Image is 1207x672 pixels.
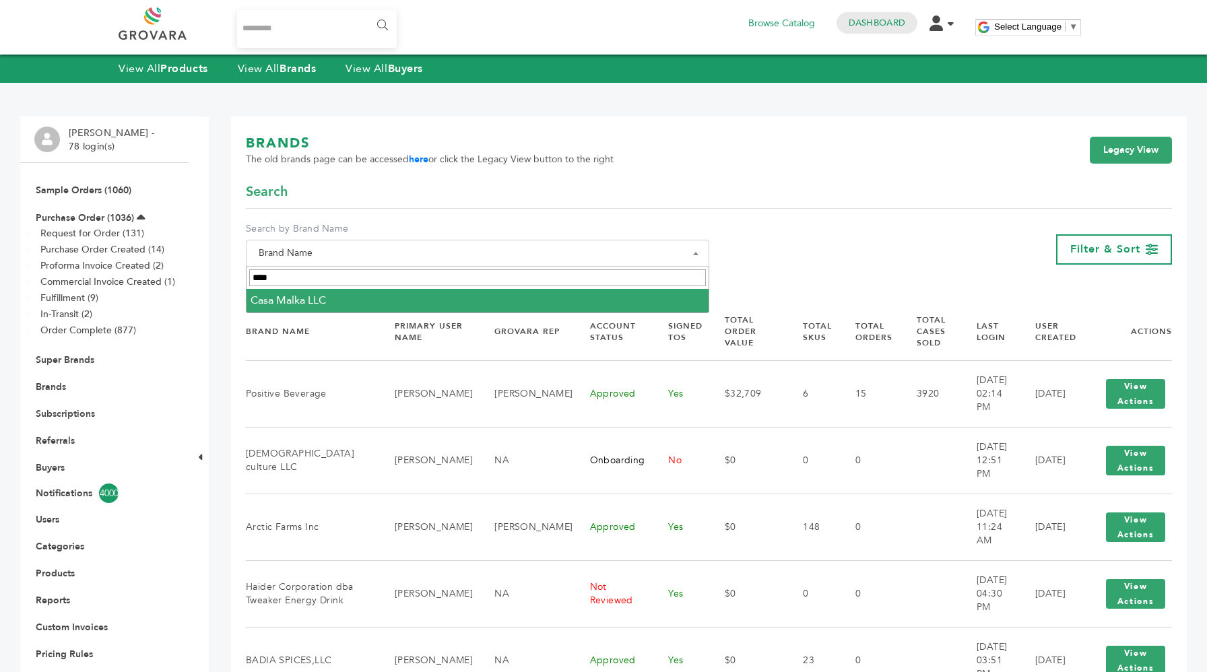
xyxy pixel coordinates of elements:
[246,182,288,201] span: Search
[119,61,208,76] a: View AllProducts
[839,360,900,427] td: 15
[99,483,119,503] span: 4000
[478,360,573,427] td: [PERSON_NAME]
[247,289,709,312] li: Casa Malka LLC
[573,560,652,627] td: Not Reviewed
[1018,360,1082,427] td: [DATE]
[1018,303,1082,360] th: User Created
[573,303,652,360] th: Account Status
[253,244,702,263] span: Brand Name
[388,61,423,76] strong: Buyers
[36,354,94,366] a: Super Brands
[36,461,65,474] a: Buyers
[1106,512,1165,542] button: View Actions
[378,303,478,360] th: Primary User Name
[40,243,164,256] a: Purchase Order Created (14)
[786,427,838,494] td: 0
[36,184,131,197] a: Sample Orders (1060)
[960,360,1018,427] td: [DATE] 02:14 PM
[246,240,709,267] span: Brand Name
[40,324,136,337] a: Order Complete (877)
[994,22,1062,32] span: Select Language
[36,407,95,420] a: Subscriptions
[960,494,1018,560] td: [DATE] 11:24 AM
[160,61,207,76] strong: Products
[960,560,1018,627] td: [DATE] 04:30 PM
[1069,22,1078,32] span: ▼
[1106,379,1165,409] button: View Actions
[346,61,423,76] a: View AllBuyers
[40,259,164,272] a: Proforma Invoice Created (2)
[839,427,900,494] td: 0
[34,127,60,152] img: profile.png
[246,134,614,153] h1: BRANDS
[36,540,84,553] a: Categories
[651,360,708,427] td: Yes
[40,275,175,288] a: Commercial Invoice Created (1)
[36,621,108,634] a: Custom Invoices
[246,360,378,427] td: Positive Beverage
[246,222,709,236] label: Search by Brand Name
[238,61,317,76] a: View AllBrands
[280,61,316,76] strong: Brands
[708,427,787,494] td: $0
[36,567,75,580] a: Products
[36,211,134,224] a: Purchase Order (1036)
[1018,560,1082,627] td: [DATE]
[246,427,378,494] td: [DEMOGRAPHIC_DATA] culture LLC
[786,560,838,627] td: 0
[378,494,478,560] td: [PERSON_NAME]
[249,269,706,286] input: Search
[1106,579,1165,609] button: View Actions
[651,560,708,627] td: Yes
[708,303,787,360] th: Total Order Value
[478,560,573,627] td: NA
[36,648,93,661] a: Pricing Rules
[651,427,708,494] td: No
[237,10,397,48] input: Search...
[708,494,787,560] td: $0
[478,494,573,560] td: [PERSON_NAME]
[246,494,378,560] td: Arctic Farms Inc
[960,427,1018,494] td: [DATE] 12:51 PM
[708,360,787,427] td: $32,709
[378,360,478,427] td: [PERSON_NAME]
[478,303,573,360] th: Grovara Rep
[708,560,787,627] td: $0
[36,594,70,607] a: Reports
[36,380,66,393] a: Brands
[748,16,815,31] a: Browse Catalog
[1018,427,1082,494] td: [DATE]
[1018,494,1082,560] td: [DATE]
[1065,22,1066,32] span: ​
[786,360,838,427] td: 6
[246,153,614,166] span: The old brands page can be accessed or click the Legacy View button to the right
[378,560,478,627] td: [PERSON_NAME]
[651,494,708,560] td: Yes
[839,560,900,627] td: 0
[409,153,428,166] a: here
[839,303,900,360] th: Total Orders
[651,303,708,360] th: Signed TOS
[69,127,158,153] li: [PERSON_NAME] - 78 login(s)
[1082,303,1172,360] th: Actions
[994,22,1078,32] a: Select Language​
[573,360,652,427] td: Approved
[786,494,838,560] td: 148
[246,560,378,627] td: Haider Corporation dba Tweaker Energy Drink
[900,360,960,427] td: 3920
[786,303,838,360] th: Total SKUs
[40,308,92,321] a: In-Transit (2)
[378,427,478,494] td: [PERSON_NAME]
[40,227,144,240] a: Request for Order (131)
[36,483,173,503] a: Notifications4000
[36,434,75,447] a: Referrals
[839,494,900,560] td: 0
[849,17,905,29] a: Dashboard
[36,513,59,526] a: Users
[246,303,378,360] th: Brand Name
[573,427,652,494] td: Onboarding
[1090,137,1172,164] a: Legacy View
[40,292,98,304] a: Fulfillment (9)
[960,303,1018,360] th: Last Login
